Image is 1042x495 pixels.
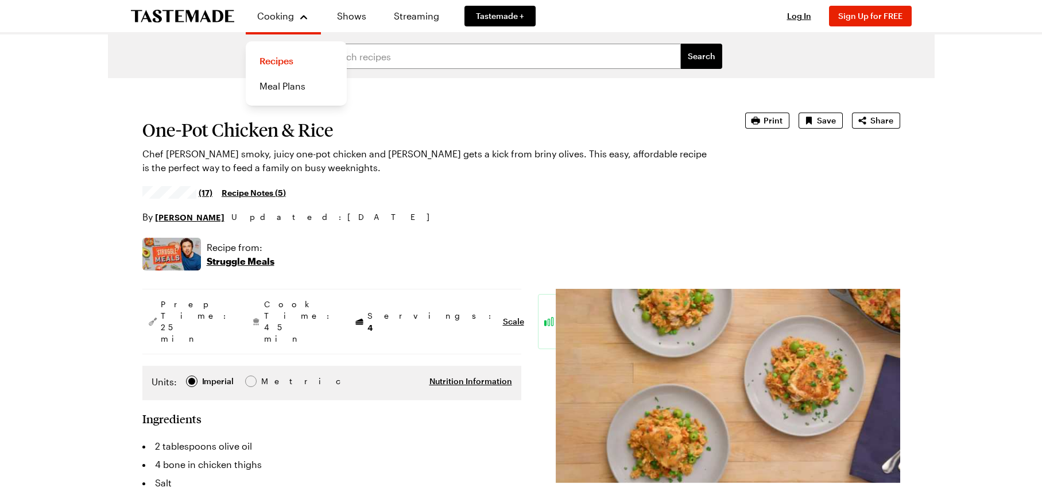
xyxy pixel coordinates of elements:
button: Save recipe [799,113,843,129]
button: Scale [503,316,524,327]
a: Recipe Notes (5) [222,186,286,199]
button: Sign Up for FREE [829,6,912,26]
p: Struggle Meals [207,254,274,268]
div: Metric [261,375,285,388]
p: Recipe from: [207,241,274,254]
button: Print [745,113,789,129]
p: By [142,210,224,224]
span: Log In [787,11,811,21]
button: filters [681,44,722,69]
span: Sign Up for FREE [838,11,902,21]
span: Search [688,51,715,62]
span: Updated : [DATE] [231,211,441,223]
div: Imperial Metric [152,375,285,391]
a: 4.6/5 stars from 17 reviews [142,188,213,197]
input: Search recipes [320,44,681,69]
a: [PERSON_NAME] [155,211,224,223]
span: Save [817,115,836,126]
img: Show where recipe is used [142,238,201,270]
a: Meal Plans [253,74,340,99]
a: Recipe from:Struggle Meals [207,241,274,268]
h2: Ingredients [142,412,202,426]
a: Recipes [253,48,340,74]
span: Cooking [257,10,294,21]
div: Imperial [202,375,234,388]
a: To Tastemade Home Page [131,10,234,23]
span: (17) [199,187,212,198]
span: Share [870,115,893,126]
li: Salt [142,474,521,492]
button: Share [852,113,900,129]
span: Cook Time: 45 min [264,299,335,345]
label: Units: [152,375,177,389]
span: Metric [261,375,286,388]
span: Imperial [202,375,235,388]
span: Print [764,115,783,126]
li: 4 bone in chicken thighs [142,455,521,474]
span: 4 [367,322,373,332]
span: Servings: [367,310,497,334]
div: Cooking [246,41,347,106]
li: 2 tablespoons olive oil [142,437,521,455]
button: Cooking [257,5,309,28]
span: Tastemade + [476,10,524,22]
button: Log In [776,10,822,22]
p: Chef [PERSON_NAME] smoky, juicy one-pot chicken and [PERSON_NAME] gets a kick from briny olives. ... [142,147,713,175]
h1: One-Pot Chicken & Rice [142,119,713,140]
span: Prep Time: 25 min [161,299,232,345]
button: Nutrition Information [429,376,512,387]
a: Tastemade + [464,6,536,26]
